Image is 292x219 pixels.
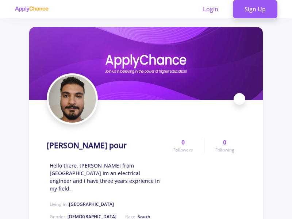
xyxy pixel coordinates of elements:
[15,6,49,12] img: applychance logo text only
[49,75,96,123] img: Reza Heydarabadi pouravatar
[215,147,234,153] span: Following
[204,138,245,153] a: 0Following
[50,201,114,207] span: Living in :
[69,201,114,207] span: [GEOGRAPHIC_DATA]
[47,141,127,150] h1: [PERSON_NAME] pour
[223,138,226,147] span: 0
[50,162,162,192] span: Hello there, [PERSON_NAME] from [GEOGRAPHIC_DATA] Im an electrical engineer and i have three year...
[29,27,263,100] img: Reza Heydarabadi pourcover image
[181,138,185,147] span: 0
[162,138,204,153] a: 0Followers
[173,147,193,153] span: Followers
